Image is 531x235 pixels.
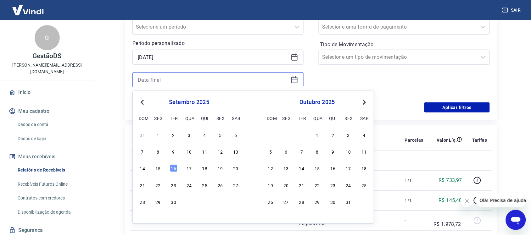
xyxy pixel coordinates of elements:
[170,165,177,172] div: Choose terça-feira, 16 de setembro de 2025
[138,75,288,85] input: Data final
[216,182,224,189] div: Choose sexta-feira, 26 de setembro de 2025
[170,131,177,139] div: Choose terça-feira, 2 de setembro de 2025
[461,195,473,207] iframe: Fechar mensagem
[201,165,209,172] div: Choose quinta-feira, 18 de setembro de 2025
[8,104,87,118] button: Meu cadastro
[314,114,321,122] div: qua
[298,131,305,139] div: Choose terça-feira, 30 de setembro de 2025
[314,148,321,156] div: Choose quarta-feira, 8 de outubro de 2025
[267,182,274,189] div: Choose domingo, 19 de outubro de 2025
[15,164,87,177] a: Relatório de Recebíveis
[361,165,368,172] div: Choose sábado, 18 de outubro de 2025
[8,150,87,164] button: Meus recebíveis
[185,182,193,189] div: Choose quarta-feira, 24 de setembro de 2025
[282,114,290,122] div: seg
[154,198,162,206] div: Choose segunda-feira, 29 de setembro de 2025
[185,198,193,206] div: Choose quarta-feira, 1 de outubro de 2025
[170,182,177,189] div: Choose terça-feira, 23 de setembro de 2025
[216,148,224,156] div: Choose sexta-feira, 12 de setembro de 2025
[298,114,305,122] div: ter
[232,131,240,139] div: Choose sábado, 6 de setembro de 2025
[361,198,368,206] div: Choose sábado, 1 de novembro de 2025
[185,148,193,156] div: Choose quarta-feira, 10 de setembro de 2025
[216,131,224,139] div: Choose sexta-feira, 5 de setembro de 2025
[170,114,177,122] div: ter
[282,165,290,172] div: Choose segunda-feira, 13 de outubro de 2025
[282,148,290,156] div: Choose segunda-feira, 6 de outubro de 2025
[314,131,321,139] div: Choose quarta-feira, 1 de outubro de 2025
[266,99,369,106] div: outubro 2025
[506,210,526,230] iframe: Botão para abrir a janela de mensagens
[405,197,423,204] p: 1/1
[15,192,87,205] a: Contratos com credores
[201,182,209,189] div: Choose quinta-feira, 25 de setembro de 2025
[139,182,146,189] div: Choose domingo, 21 de setembro de 2025
[282,131,290,139] div: Choose segunda-feira, 29 de setembro de 2025
[345,182,352,189] div: Choose sexta-feira, 24 de outubro de 2025
[139,165,146,172] div: Choose domingo, 14 de setembro de 2025
[267,114,274,122] div: dom
[154,182,162,189] div: Choose segunda-feira, 22 de setembro de 2025
[314,165,321,172] div: Choose quarta-feira, 15 de outubro de 2025
[329,182,337,189] div: Choose quinta-feira, 23 de outubro de 2025
[424,102,490,112] button: Aplicar filtros
[15,118,87,131] a: Dados da conta
[314,182,321,189] div: Choose quarta-feira, 22 de outubro de 2025
[15,132,87,145] a: Dados de login
[15,178,87,191] a: Recebíveis Futuros Online
[298,198,305,206] div: Choose terça-feira, 28 de outubro de 2025
[267,198,274,206] div: Choose domingo, 26 de outubro de 2025
[132,40,304,47] p: Período personalizado
[201,114,209,122] div: qui
[154,131,162,139] div: Choose segunda-feira, 1 de setembro de 2025
[138,52,288,62] input: Data inicial
[232,182,240,189] div: Choose sábado, 27 de setembro de 2025
[329,198,337,206] div: Choose quinta-feira, 30 de outubro de 2025
[298,148,305,156] div: Choose terça-feira, 7 de outubro de 2025
[232,165,240,172] div: Choose sábado, 20 de setembro de 2025
[232,148,240,156] div: Choose sábado, 13 de setembro de 2025
[139,114,146,122] div: dom
[361,131,368,139] div: Choose sábado, 4 de outubro de 2025
[314,198,321,206] div: Choose quarta-feira, 29 de outubro de 2025
[267,131,274,139] div: Choose domingo, 28 de setembro de 2025
[232,198,240,206] div: Choose sábado, 4 de outubro de 2025
[154,148,162,156] div: Choose segunda-feira, 8 de setembro de 2025
[361,148,368,156] div: Choose sábado, 11 de outubro de 2025
[345,165,352,172] div: Choose sexta-feira, 17 de outubro de 2025
[361,99,368,106] button: Next Month
[329,165,337,172] div: Choose quinta-feira, 16 de outubro de 2025
[185,165,193,172] div: Choose quarta-feira, 17 de setembro de 2025
[216,114,224,122] div: sex
[405,137,423,143] p: Parcelas
[361,182,368,189] div: Choose sábado, 25 de outubro de 2025
[185,131,193,139] div: Choose quarta-feira, 3 de setembro de 2025
[345,114,352,122] div: sex
[472,137,487,143] p: Tarifas
[35,25,60,50] div: G
[170,148,177,156] div: Choose terça-feira, 9 de setembro de 2025
[201,148,209,156] div: Choose quinta-feira, 11 de setembro de 2025
[345,198,352,206] div: Choose sexta-feira, 31 de outubro de 2025
[405,177,423,183] p: 1/1
[329,148,337,156] div: Choose quinta-feira, 9 de outubro de 2025
[15,206,87,219] a: Disponibilização de agenda
[282,182,290,189] div: Choose segunda-feira, 20 de outubro de 2025
[267,148,274,156] div: Choose domingo, 5 de outubro de 2025
[345,148,352,156] div: Choose sexta-feira, 10 de outubro de 2025
[139,131,146,139] div: Choose domingo, 31 de agosto de 2025
[4,4,53,9] span: Olá! Precisa de ajuda?
[361,114,368,122] div: sab
[201,131,209,139] div: Choose quinta-feira, 4 de setembro de 2025
[8,0,48,19] img: Vindi
[5,62,89,75] p: [PERSON_NAME][EMAIL_ADDRESS][DOMAIN_NAME]
[433,213,462,228] p: -R$ 1.978,72
[439,197,462,204] p: R$ 145,40
[329,131,337,139] div: Choose quinta-feira, 2 de outubro de 2025
[501,4,523,16] button: Sair
[138,99,240,106] div: setembro 2025
[320,41,489,48] label: Tipo de Movimentação
[267,165,274,172] div: Choose domingo, 12 de outubro de 2025
[405,217,423,224] p: -
[154,114,162,122] div: seg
